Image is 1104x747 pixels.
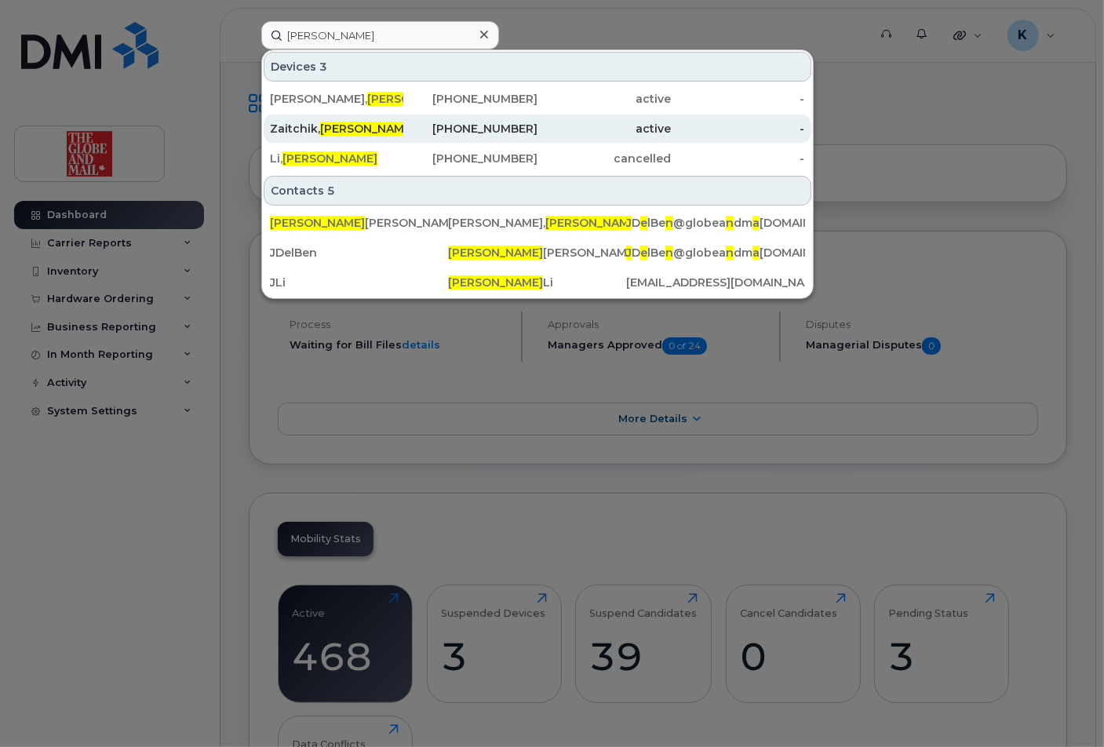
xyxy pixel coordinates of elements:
span: n [665,246,673,260]
div: active [537,91,671,107]
div: D lBe @globea dm [DOMAIN_NAME] [626,245,804,261]
div: JLi [270,275,448,290]
div: [PHONE_NUMBER] [403,151,537,166]
span: n [665,216,673,230]
span: n [726,216,734,230]
span: [PERSON_NAME] [270,216,365,230]
div: - [671,91,804,107]
div: - [671,121,804,137]
span: 5 [327,183,335,199]
span: [PERSON_NAME] [545,216,640,230]
a: [PERSON_NAME],[PERSON_NAME][PHONE_NUMBER]active- [264,85,811,113]
span: a [752,246,760,260]
div: active [537,121,671,137]
span: a [752,216,760,230]
span: [PERSON_NAME] [367,92,462,106]
div: [PERSON_NAME], [270,91,403,107]
div: [PHONE_NUMBER] [403,91,537,107]
div: Li [448,275,626,290]
div: [PHONE_NUMBER] [403,121,537,137]
span: 3 [319,59,327,75]
a: JLi[PERSON_NAME]Li[EMAIL_ADDRESS][DOMAIN_NAME] [264,268,811,297]
a: JDelBen[PERSON_NAME][PERSON_NAME]JDelBen@globeandma[DOMAIN_NAME] [264,239,811,267]
div: - [671,151,804,166]
span: n [726,246,734,260]
div: [EMAIL_ADDRESS][DOMAIN_NAME] [626,275,804,290]
span: [PERSON_NAME] [282,151,377,166]
a: Li,[PERSON_NAME][PHONE_NUMBER]cancelled- [264,144,811,173]
div: Li, [270,151,403,166]
div: [PERSON_NAME], [448,215,626,231]
span: J [626,216,632,230]
div: cancelled [537,151,671,166]
a: Zaitchik,[PERSON_NAME][PHONE_NUMBER]active- [264,115,811,143]
span: J [626,246,632,260]
div: Contacts [264,176,811,206]
div: JDelBen [270,245,448,261]
div: Devices [264,52,811,82]
div: Zaitchik, [270,121,403,137]
div: [PERSON_NAME] [270,215,448,231]
div: [PERSON_NAME] [448,245,626,261]
span: [PERSON_NAME] [448,275,543,290]
span: [PERSON_NAME] [320,122,415,136]
a: [PERSON_NAME][PERSON_NAME][PERSON_NAME],[PERSON_NAME]JDelBen@globeandma[DOMAIN_NAME] [264,209,811,237]
div: D lBe @globea dm [DOMAIN_NAME] [626,215,804,231]
span: [PERSON_NAME] [448,246,543,260]
span: e [640,216,647,230]
span: e [640,246,647,260]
